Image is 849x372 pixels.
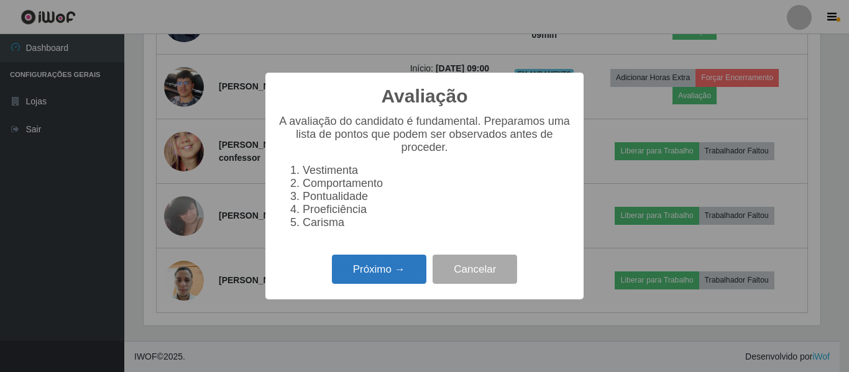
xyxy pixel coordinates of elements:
li: Carisma [303,216,571,229]
h2: Avaliação [382,85,468,107]
button: Cancelar [433,255,517,284]
li: Pontualidade [303,190,571,203]
p: A avaliação do candidato é fundamental. Preparamos uma lista de pontos que podem ser observados a... [278,115,571,154]
li: Vestimenta [303,164,571,177]
button: Próximo → [332,255,426,284]
li: Comportamento [303,177,571,190]
li: Proeficiência [303,203,571,216]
